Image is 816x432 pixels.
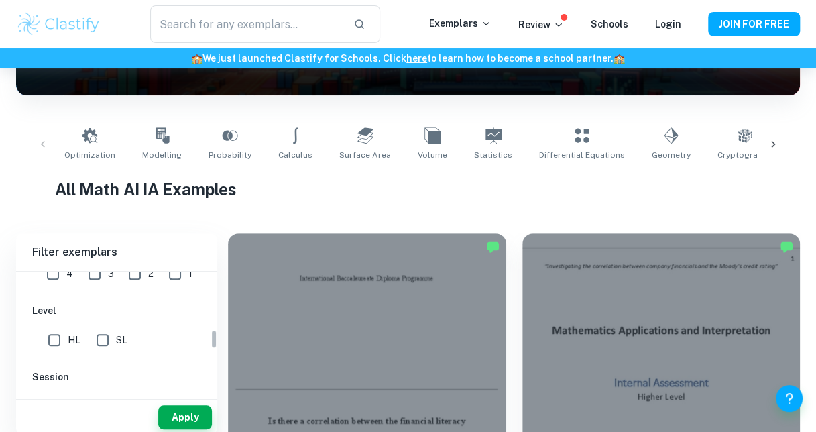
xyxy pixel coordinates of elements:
[429,16,491,31] p: Exemplars
[614,53,625,64] span: 🏫
[406,53,427,64] a: here
[62,394,93,409] span: [DATE]
[278,149,312,161] span: Calculus
[16,11,101,38] img: Clastify logo
[148,266,154,281] span: 2
[191,53,202,64] span: 🏫
[474,149,512,161] span: Statistics
[188,266,192,281] span: 1
[66,266,73,281] span: 4
[652,149,691,161] span: Geometry
[68,333,80,347] span: HL
[116,333,127,347] span: SL
[16,233,217,271] h6: Filter exemplars
[591,19,628,30] a: Schools
[780,240,793,254] img: Marked
[708,12,800,36] button: JOIN FOR FREE
[776,385,803,412] button: Help and Feedback
[339,149,391,161] span: Surface Area
[717,149,772,161] span: Cryptography
[32,303,201,318] h6: Level
[150,5,342,43] input: Search for any exemplars...
[3,51,813,66] h6: We just launched Clastify for Schools. Click to learn how to become a school partner.
[486,240,500,254] img: Marked
[518,17,564,32] p: Review
[158,405,212,429] button: Apply
[64,149,115,161] span: Optimization
[142,149,182,161] span: Modelling
[418,149,447,161] span: Volume
[108,266,114,281] span: 3
[55,177,760,201] h1: All Math AI IA Examples
[209,149,251,161] span: Probability
[655,19,681,30] a: Login
[539,149,625,161] span: Differential Equations
[32,370,201,384] h6: Session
